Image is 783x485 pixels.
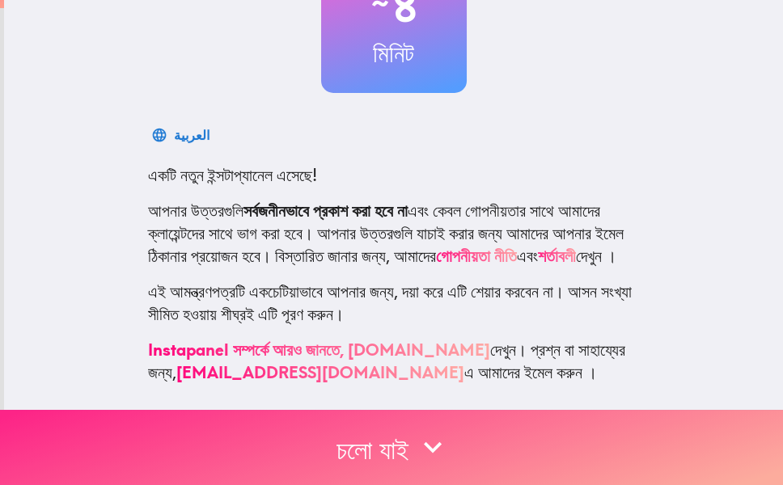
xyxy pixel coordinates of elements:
font: মিনিট [373,38,414,69]
font: দেখুন [490,339,516,360]
font: বিস্তারিত জানার জন্য, আমাদের [275,246,436,266]
font: আসন সংখ্যা সীমিত হওয়ায় শীঘ্রই এটি পূরণ করুন। [148,281,632,324]
font: । প্রশ্ন বা সাহায্যের জন্য, [148,339,625,382]
font: আপনার উত্তরগুলি যাচাই করার জন্য আমাদের আপনার ইমেল ঠিকানার প্রয়োজন হবে। [148,223,624,266]
font: সর্বজনীনভাবে প্রকাশ করা হবে না [243,200,408,221]
font: আপনার উত্তরগুলি [148,200,243,221]
font: চলো যাই [336,433,408,466]
a: [EMAIL_ADDRESS][DOMAIN_NAME] [176,362,464,382]
a: গোপনীয়তা নীতি [436,246,517,266]
font: এবং কেবল গোপনীয়তার সাথে আমাদের ক্লায়েন্টদের সাথে ভাগ করা হবে। [148,200,600,243]
font: একটি নতুন ইন্সটাপ্যানেল এসেছে! [148,165,317,185]
a: শর্তাবলী [538,246,576,266]
button: العربية [148,119,216,151]
font: العربية [174,127,210,143]
font: এ আমাদের ইমেল করুন । [464,362,597,382]
font: এবং [517,246,538,266]
font: এই আমন্ত্রণপত্রটি একচেটিয়াভাবে আপনার জন্য, দয়া করে এটি শেয়ার করবেন না। [148,281,564,302]
a: Instapanel সম্পর্কে আরও জানতে, [DOMAIN_NAME] [148,339,490,360]
font: দেখুন । [576,246,616,266]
